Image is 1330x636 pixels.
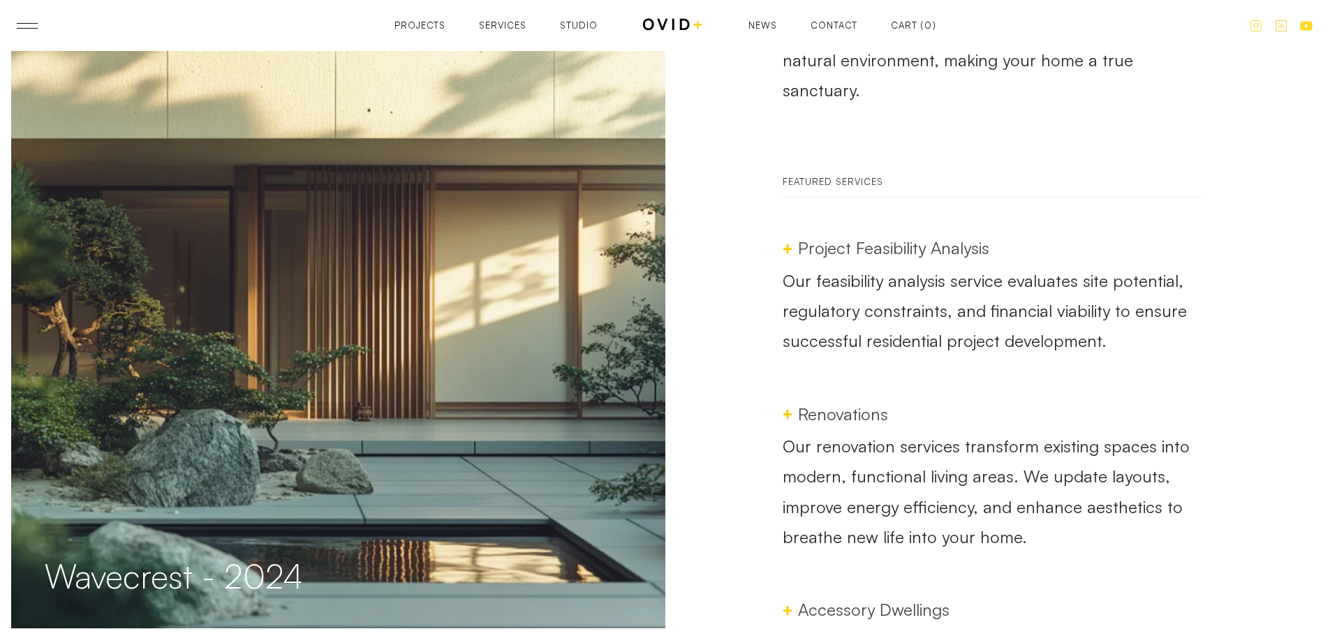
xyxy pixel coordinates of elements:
h2: Wavecrest - 2024 [45,558,304,595]
a: Services [479,21,526,30]
a: Open empty cart [891,21,936,30]
p: Our feasibility analysis service evaluates site potential, regulatory constraints, and financial ... [783,266,1202,357]
h4: Accessory Dwellings [798,598,950,622]
h4: Renovations [798,403,888,427]
p: Our renovation services transform existing spaces into modern, functional living areas. We update... [783,431,1202,552]
h4: Project Feasibility Analysis [798,237,989,260]
div: + [783,401,792,427]
a: Projects [394,21,445,30]
a: Contact [811,21,857,30]
div: ( [920,21,924,30]
div: 0 [924,21,932,30]
a: +Project Feasibility Analysis [783,231,1202,266]
a: News [748,21,777,30]
a: Studio [560,21,598,30]
div: featured Services [783,175,1202,189]
a: +Accessory Dwellings [783,593,1202,628]
div: + [783,235,792,262]
div: + [783,597,792,623]
a: +Renovations [783,397,1202,432]
div: Cart [891,21,917,30]
div: ) [933,21,936,30]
